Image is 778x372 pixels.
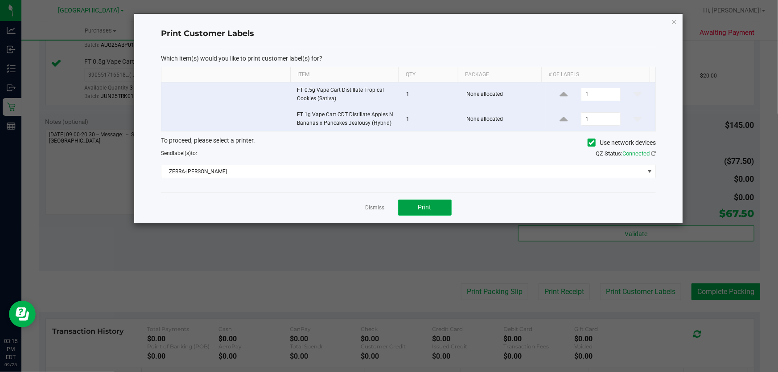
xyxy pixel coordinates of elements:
span: label(s) [173,150,191,156]
td: FT 1g Vape Cart CDT Distillate Apples N Bananas x Pancakes Jealousy (Hybrid) [292,107,401,131]
p: Which item(s) would you like to print customer label(s) for? [161,54,656,62]
span: Connected [622,150,650,157]
th: # of labels [541,67,650,82]
a: Dismiss [366,204,385,212]
label: Use network devices [588,138,656,147]
div: To proceed, please select a printer. [154,136,663,149]
td: None allocated [461,107,546,131]
h4: Print Customer Labels [161,28,656,40]
td: FT 0.5g Vape Cart Distillate Tropical Cookies (Sativa) [292,82,401,107]
iframe: Resource center [9,301,36,327]
td: None allocated [461,82,546,107]
td: 1 [401,82,461,107]
th: Qty [398,67,457,82]
th: Package [458,67,542,82]
span: Print [418,204,432,211]
button: Print [398,200,452,216]
span: ZEBRA-[PERSON_NAME] [161,165,644,178]
td: 1 [401,107,461,131]
span: Send to: [161,150,197,156]
th: Item [290,67,399,82]
span: QZ Status: [596,150,656,157]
